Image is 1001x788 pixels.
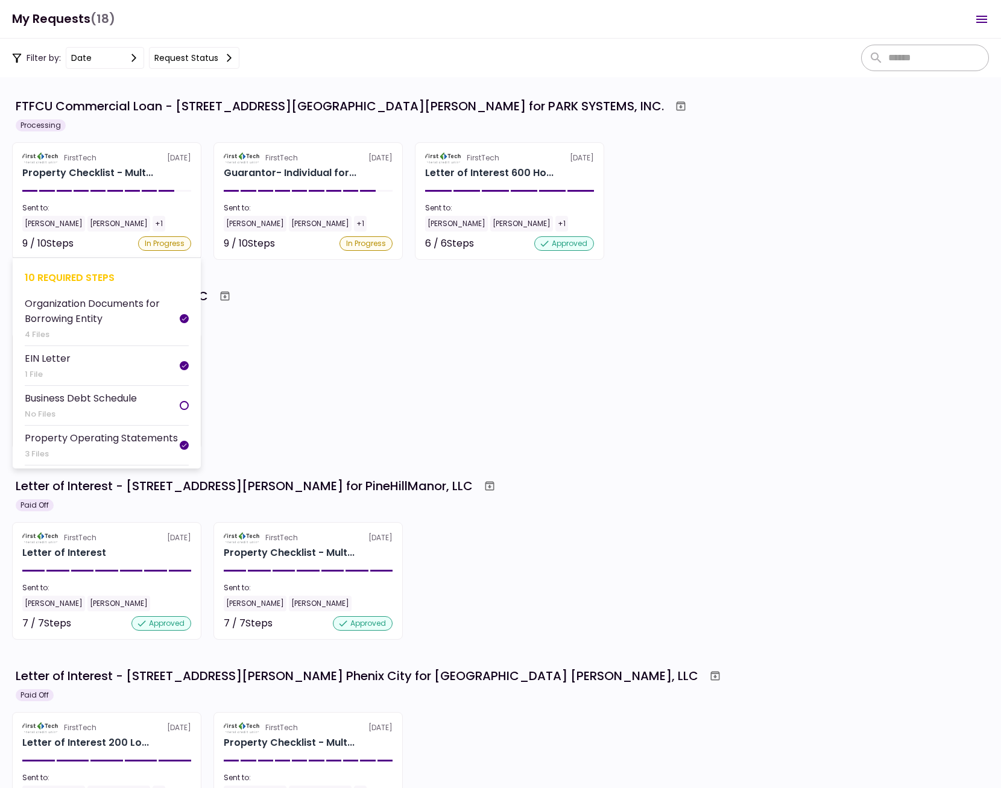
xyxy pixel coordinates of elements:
[704,665,726,687] button: Archive workflow
[25,408,137,420] div: No Files
[22,616,71,631] div: 7 / 7 Steps
[22,203,191,213] div: Sent to:
[12,47,239,69] div: Filter by:
[265,532,298,543] div: FirstTech
[224,532,393,543] div: [DATE]
[22,532,59,543] img: Partner logo
[479,475,500,497] button: Archive workflow
[22,582,191,593] div: Sent to:
[555,216,568,232] div: +1
[224,616,273,631] div: 7 / 7 Steps
[25,329,180,341] div: 4 Files
[25,368,71,380] div: 1 File
[22,216,85,232] div: [PERSON_NAME]
[16,119,66,131] div: Processing
[333,616,393,631] div: approved
[670,95,692,117] button: Archive workflow
[224,722,261,733] img: Partner logo
[64,532,96,543] div: FirstTech
[289,216,352,232] div: [PERSON_NAME]
[25,448,178,460] div: 3 Files
[153,216,165,232] div: +1
[265,722,298,733] div: FirstTech
[149,47,239,69] button: Request status
[16,477,473,495] div: Letter of Interest - [STREET_ADDRESS][PERSON_NAME] for PineHillManor, LLC
[22,236,74,251] div: 9 / 10 Steps
[25,391,137,406] div: Business Debt Schedule
[224,236,275,251] div: 9 / 10 Steps
[16,667,698,685] div: Letter of Interest - [STREET_ADDRESS][PERSON_NAME] Phenix City for [GEOGRAPHIC_DATA] [PERSON_NAME...
[16,689,54,701] div: Paid Off
[22,532,191,543] div: [DATE]
[425,153,594,163] div: [DATE]
[25,351,71,366] div: EIN Letter
[22,166,153,180] div: Property Checklist - Multi-Family for PARK SYSTEMS, INC. 600 Holly Drive
[16,97,664,115] div: FTFCU Commercial Loan - [STREET_ADDRESS][GEOGRAPHIC_DATA][PERSON_NAME] for PARK SYSTEMS, INC.
[490,216,553,232] div: [PERSON_NAME]
[224,596,286,611] div: [PERSON_NAME]
[25,296,180,326] div: Organization Documents for Borrowing Entity
[12,7,115,31] h1: My Requests
[64,722,96,733] div: FirstTech
[467,153,499,163] div: FirstTech
[131,616,191,631] div: approved
[224,722,393,733] div: [DATE]
[224,582,393,593] div: Sent to:
[224,736,355,750] div: Property Checklist - Multi-Family for Highridge Sizemore, LLC
[224,153,261,163] img: Partner logo
[214,285,236,307] button: Archive workflow
[224,203,393,213] div: Sent to:
[425,203,594,213] div: Sent to:
[22,153,59,163] img: Partner logo
[289,596,352,611] div: [PERSON_NAME]
[66,47,144,69] button: date
[22,722,191,733] div: [DATE]
[425,166,554,180] div: Letter of Interest 600 Holly Drive Albany
[534,236,594,251] div: approved
[967,5,996,34] button: Open menu
[224,772,393,783] div: Sent to:
[25,430,178,446] div: Property Operating Statements
[22,736,149,750] div: Letter of Interest 200 Logan Drive Phenix City AL
[224,153,393,163] div: [DATE]
[425,236,474,251] div: 6 / 6 Steps
[224,166,356,180] div: Guarantor- Individual for PARK SYSTEMS, INC. Nancy McKee
[22,153,191,163] div: [DATE]
[224,216,286,232] div: [PERSON_NAME]
[25,270,189,285] div: 10 required steps
[265,153,298,163] div: FirstTech
[339,236,393,251] div: In Progress
[22,596,85,611] div: [PERSON_NAME]
[87,216,150,232] div: [PERSON_NAME]
[22,546,106,560] h2: Letter of Interest
[224,532,261,543] img: Partner logo
[138,236,191,251] div: In Progress
[22,722,59,733] img: Partner logo
[71,51,92,65] div: date
[87,596,150,611] div: [PERSON_NAME]
[425,153,462,163] img: Partner logo
[354,216,367,232] div: +1
[22,772,191,783] div: Sent to:
[224,546,355,560] div: Property Checklist - Multi-Family for PineHillManor, LLC
[425,216,488,232] div: [PERSON_NAME]
[64,153,96,163] div: FirstTech
[16,499,54,511] div: Paid Off
[90,7,115,31] span: (18)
